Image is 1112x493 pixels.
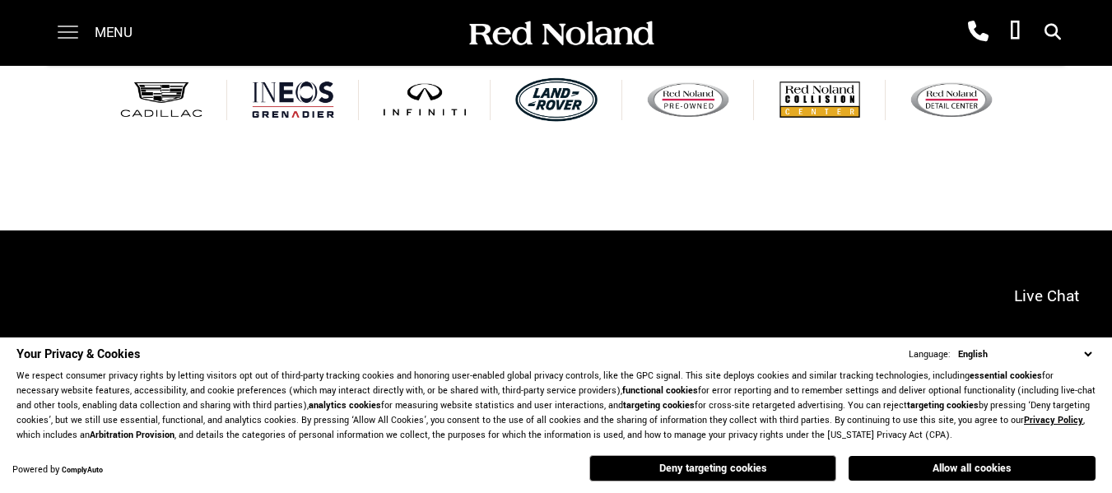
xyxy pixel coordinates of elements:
strong: functional cookies [622,384,698,397]
strong: essential cookies [970,370,1042,382]
strong: analytics cookies [309,399,381,412]
a: Privacy Policy [1024,414,1083,426]
div: Powered by [12,465,103,476]
p: We respect consumer privacy rights by letting visitors opt out of third-party tracking cookies an... [16,369,1096,443]
strong: targeting cookies [907,399,979,412]
img: Red Noland Auto Group [466,19,655,48]
div: Language: [909,350,951,360]
span: Live Chat [1006,286,1088,308]
strong: targeting cookies [623,399,695,412]
button: Deny targeting cookies [589,455,836,481]
a: ComplyAuto [62,465,103,476]
a: Live Chat [994,274,1100,319]
button: Allow all cookies [849,456,1096,481]
strong: Arbitration Provision [90,429,174,441]
select: Language Select [954,346,1096,362]
span: Your Privacy & Cookies [16,346,140,363]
